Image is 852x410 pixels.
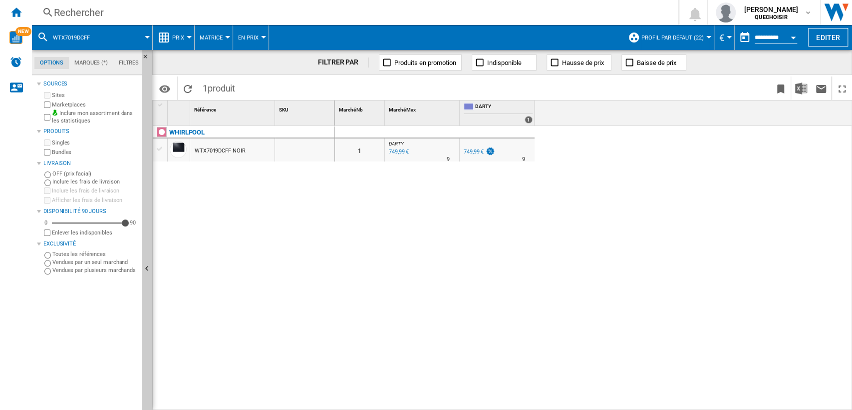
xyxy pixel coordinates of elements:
div: Sort None [337,100,384,116]
div: Sort None [192,100,275,116]
div: WTX7019DCFF [37,25,147,50]
md-menu: Currency [714,25,735,50]
button: Options [155,79,175,97]
div: 90 [127,219,138,226]
div: Profil par défaut (22) [628,25,709,50]
button: En Prix [238,25,264,50]
input: Afficher les frais de livraison [44,229,50,236]
span: Hausse de prix [562,59,604,66]
img: excel-24x24.png [795,82,807,94]
label: Vendues par plusieurs marchands [52,266,138,274]
input: Afficher les frais de livraison [44,197,50,203]
button: Plein écran [832,76,852,100]
div: 749,99 € [464,148,484,155]
md-tab-item: Marques (*) [69,57,113,69]
div: Produits [43,127,138,135]
input: Inclure les frais de livraison [44,187,50,194]
label: Enlever les indisponibles [52,229,138,236]
div: Délai de livraison : 9 jours [522,154,525,164]
span: DARTY [389,141,404,146]
span: En Prix [238,34,259,41]
input: Toutes les références [44,252,51,258]
button: Open calendar [784,27,802,45]
span: NEW [15,27,31,36]
input: Inclure mon assortiment dans les statistiques [44,111,50,123]
div: DARTY 1 offers sold by DARTY [462,100,535,125]
md-tab-item: Filtres [113,57,144,69]
button: Profil par défaut (22) [641,25,709,50]
input: Vendues par plusieurs marchands [44,268,51,274]
button: Masquer [142,50,154,68]
span: 1 [198,76,240,97]
span: SKU [279,107,288,112]
button: Hausse de prix [547,54,611,70]
span: DARTY [475,103,533,111]
div: Cliquez pour filtrer sur cette marque [169,126,205,138]
span: € [719,32,724,43]
md-slider: Disponibilité [52,218,125,228]
button: Recharger [178,76,198,100]
label: Singles [52,139,138,146]
div: SKU Sort None [277,100,334,116]
span: Marché Max [389,107,416,112]
label: Toutes les références [52,250,138,258]
input: Inclure les frais de livraison [44,179,51,186]
span: Profil par défaut (22) [641,34,704,41]
div: WTX7019DCFF NOIR [195,139,245,162]
img: alerts-logo.svg [10,56,22,68]
span: Baisse de prix [637,59,676,66]
label: Inclure les frais de livraison [52,187,138,194]
button: md-calendar [735,27,755,47]
label: Afficher les frais de livraison [52,196,138,204]
span: produit [208,83,235,93]
img: profile.jpg [716,2,736,22]
input: OFF (prix facial) [44,171,51,178]
button: WTX7019DCFF [53,25,100,50]
label: Vendues par un seul marchand [52,258,138,266]
button: Prix [172,25,189,50]
button: Editer [808,28,848,46]
b: QUECHOISIR [755,14,787,20]
button: Produits en promotion [379,54,462,70]
div: Rechercher [54,5,652,19]
div: 1 offers sold by DARTY [525,116,533,123]
div: Sort None [170,100,190,116]
button: Indisponible [472,54,537,70]
div: Référence Sort None [192,100,275,116]
input: Singles [44,139,50,146]
span: Marché Nb [339,107,363,112]
span: [PERSON_NAME] [744,4,798,14]
div: Sort None [387,100,459,116]
label: Marketplaces [52,101,138,108]
button: Envoyer ce rapport par email [811,76,831,100]
label: Bundles [52,148,138,156]
label: Inclure les frais de livraison [52,178,138,185]
div: Livraison [43,159,138,167]
img: mysite-bg-18x18.png [52,109,58,115]
input: Vendues par un seul marchand [44,260,51,266]
div: Marché Nb Sort None [337,100,384,116]
div: Disponibilité 90 Jours [43,207,138,215]
div: Sources [43,80,138,88]
button: Matrice [200,25,228,50]
div: Exclusivité [43,240,138,248]
div: 1 [335,138,384,161]
img: wise-card.svg [9,31,22,44]
input: Marketplaces [44,101,50,108]
div: Délai de livraison : 9 jours [447,154,450,164]
div: Marché Max Sort None [387,100,459,116]
span: Produits en promotion [394,59,456,66]
span: Prix [172,34,184,41]
span: Indisponible [487,59,522,66]
button: Créer un favoris [771,76,791,100]
span: Matrice [200,34,223,41]
md-tab-item: Options [34,57,69,69]
div: Prix [158,25,189,50]
button: € [719,25,729,50]
span: WTX7019DCFF [53,34,90,41]
span: Référence [194,107,216,112]
div: FILTRER PAR [318,57,369,67]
